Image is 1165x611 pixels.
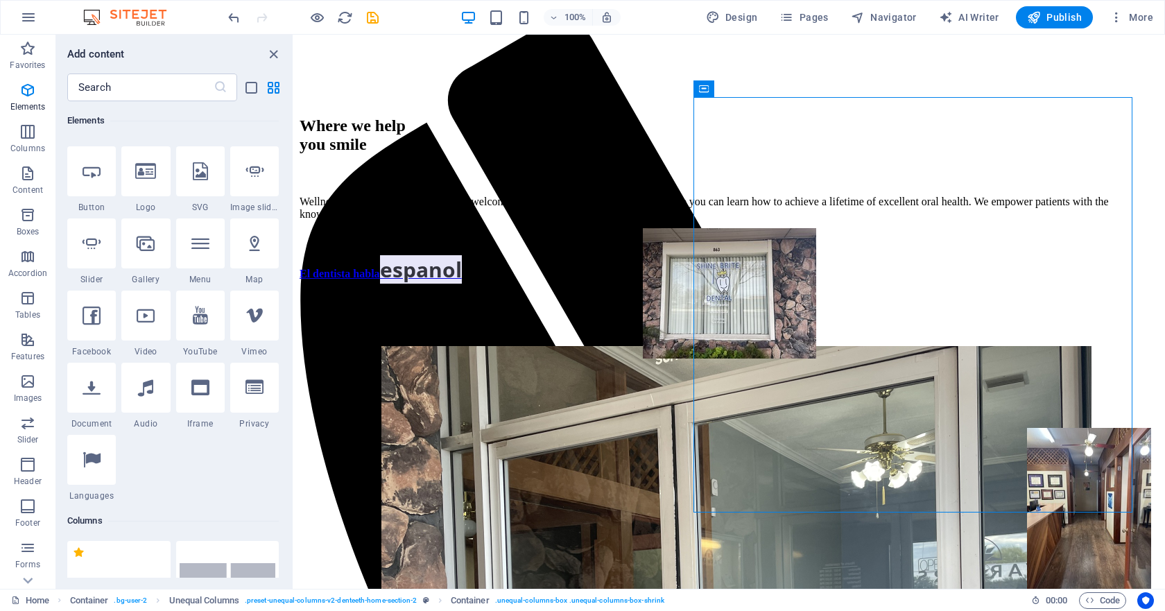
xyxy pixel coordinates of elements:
h6: 100% [564,9,587,26]
div: Image slider [230,146,279,213]
div: Iframe [176,363,225,429]
input: Search [67,74,214,101]
div: Facebook [67,291,116,357]
i: This element is a customizable preset [423,596,429,604]
h6: Add content [67,46,125,62]
div: Button [67,146,116,213]
button: 100% [544,9,593,26]
button: Code [1079,592,1126,609]
img: Editor Logo [80,9,184,26]
span: . preset-unequal-columns-v2-denteeth-home-section-2 [245,592,417,609]
span: . unequal-columns-box .unequal-columns-box-shrink [495,592,664,609]
div: Document [67,363,116,429]
div: Languages [67,435,116,501]
span: . bg-user-2 [114,592,147,609]
span: 00 00 [1046,592,1067,609]
span: Navigator [851,10,917,24]
i: On resize automatically adjust zoom level to fit chosen device. [601,11,613,24]
p: Footer [15,517,40,528]
button: grid-view [265,79,282,96]
div: Map [230,218,279,285]
span: Image slider [230,202,279,213]
span: : [1055,595,1058,605]
button: More [1104,6,1159,28]
i: Undo: Change ID (Ctrl+Z) [226,10,242,26]
div: SVG [176,146,225,213]
button: Usercentrics [1137,592,1154,609]
p: Favorites [10,60,45,71]
i: Save (Ctrl+S) [365,10,381,26]
button: reload [336,9,353,26]
i: Reload page [337,10,353,26]
div: Privacy [230,363,279,429]
span: Publish [1027,10,1082,24]
p: Boxes [17,226,40,237]
span: Languages [67,490,116,501]
div: Video [121,291,170,357]
span: Pages [779,10,828,24]
p: Slider [17,434,39,445]
p: Accordion [8,268,47,279]
span: Button [67,202,116,213]
span: Map [230,274,279,285]
span: Video [121,346,170,357]
p: Forms [15,559,40,570]
span: Facebook [67,346,116,357]
h6: Session time [1031,592,1068,609]
p: Content [12,184,43,196]
span: Logo [121,202,170,213]
button: undo [225,9,242,26]
button: close panel [265,46,282,62]
button: Publish [1016,6,1093,28]
button: Navigator [845,6,922,28]
p: Elements [10,101,46,112]
button: AI Writer [933,6,1005,28]
div: Logo [121,146,170,213]
span: Slider [67,274,116,285]
div: Design (Ctrl+Alt+Y) [700,6,763,28]
h6: Elements [67,112,279,129]
p: Tables [15,309,40,320]
span: Gallery [121,274,170,285]
div: Vimeo [230,291,279,357]
span: Privacy [230,418,279,429]
span: Design [706,10,758,24]
p: Columns [10,143,45,154]
div: Audio [121,363,170,429]
span: More [1110,10,1153,24]
button: Pages [774,6,834,28]
span: Click to select. Double-click to edit [70,592,109,609]
div: Gallery [121,218,170,285]
span: Click to select. Double-click to edit [169,592,239,609]
span: Click to select. Double-click to edit [451,592,490,609]
button: Click here to leave preview mode and continue editing [309,9,325,26]
img: 2-columns.svg [180,563,276,610]
span: AI Writer [939,10,999,24]
div: Menu [176,218,225,285]
span: Audio [121,418,170,429]
span: YouTube [176,346,225,357]
span: Iframe [176,418,225,429]
span: Document [67,418,116,429]
button: save [364,9,381,26]
h6: Columns [67,513,279,529]
a: Click to cancel selection. Double-click to open Pages [11,592,49,609]
p: Features [11,351,44,362]
div: Slider [67,218,116,285]
nav: breadcrumb [70,592,665,609]
button: list-view [243,79,259,96]
span: Vimeo [230,346,279,357]
p: Images [14,393,42,404]
span: Code [1085,592,1120,609]
span: SVG [176,202,225,213]
span: Remove from favorites [73,547,85,558]
p: Header [14,476,42,487]
button: Design [700,6,763,28]
span: Menu [176,274,225,285]
div: YouTube [176,291,225,357]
